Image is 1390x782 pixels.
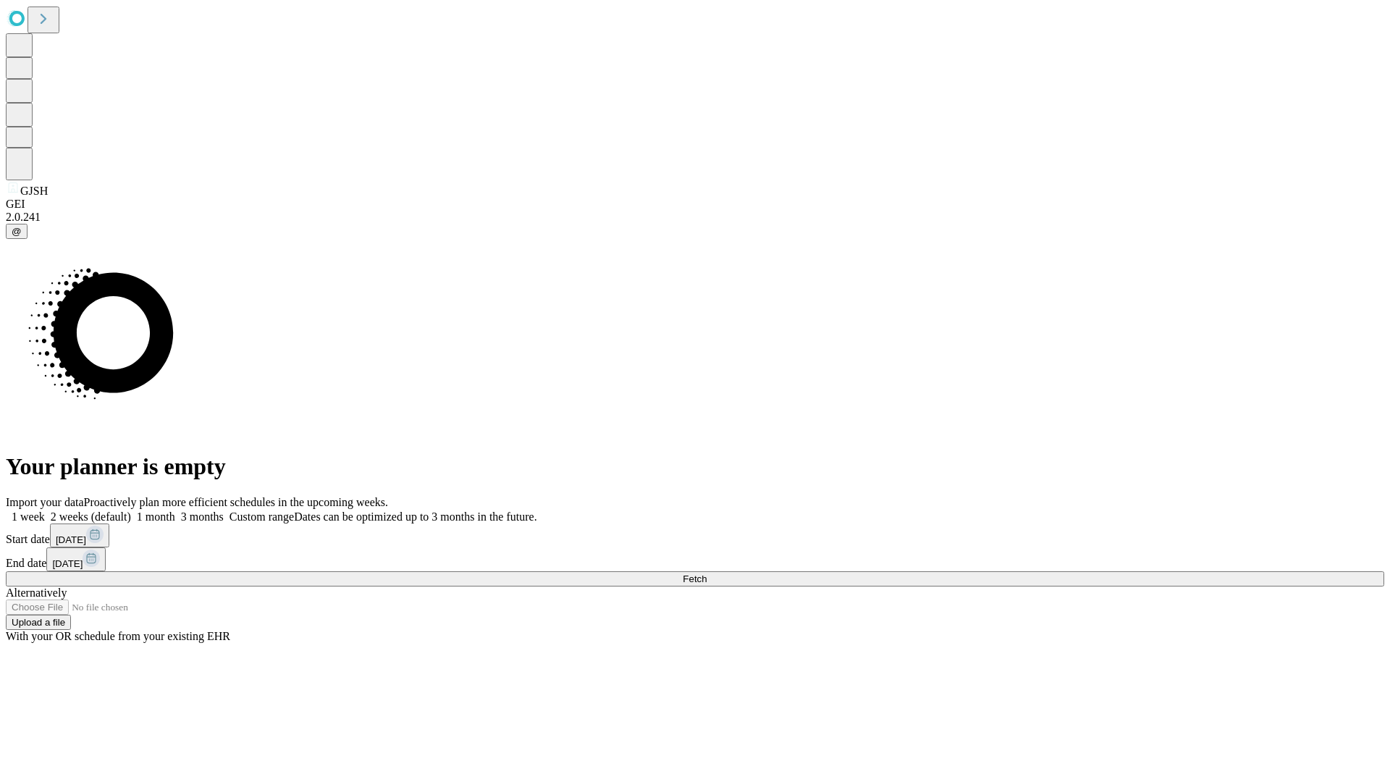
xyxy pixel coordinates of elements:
button: Upload a file [6,615,71,630]
span: [DATE] [56,534,86,545]
span: Dates can be optimized up to 3 months in the future. [294,510,536,523]
span: [DATE] [52,558,83,569]
span: 1 week [12,510,45,523]
span: Custom range [229,510,294,523]
span: 3 months [181,510,224,523]
span: GJSH [20,185,48,197]
div: Start date [6,524,1384,547]
button: [DATE] [46,547,106,571]
span: Alternatively [6,586,67,599]
div: End date [6,547,1384,571]
span: With your OR schedule from your existing EHR [6,630,230,642]
button: Fetch [6,571,1384,586]
button: [DATE] [50,524,109,547]
span: Import your data [6,496,84,508]
button: @ [6,224,28,239]
span: @ [12,226,22,237]
span: 2 weeks (default) [51,510,131,523]
span: Fetch [683,573,707,584]
h1: Your planner is empty [6,453,1384,480]
div: 2.0.241 [6,211,1384,224]
div: GEI [6,198,1384,211]
span: 1 month [137,510,175,523]
span: Proactively plan more efficient schedules in the upcoming weeks. [84,496,388,508]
